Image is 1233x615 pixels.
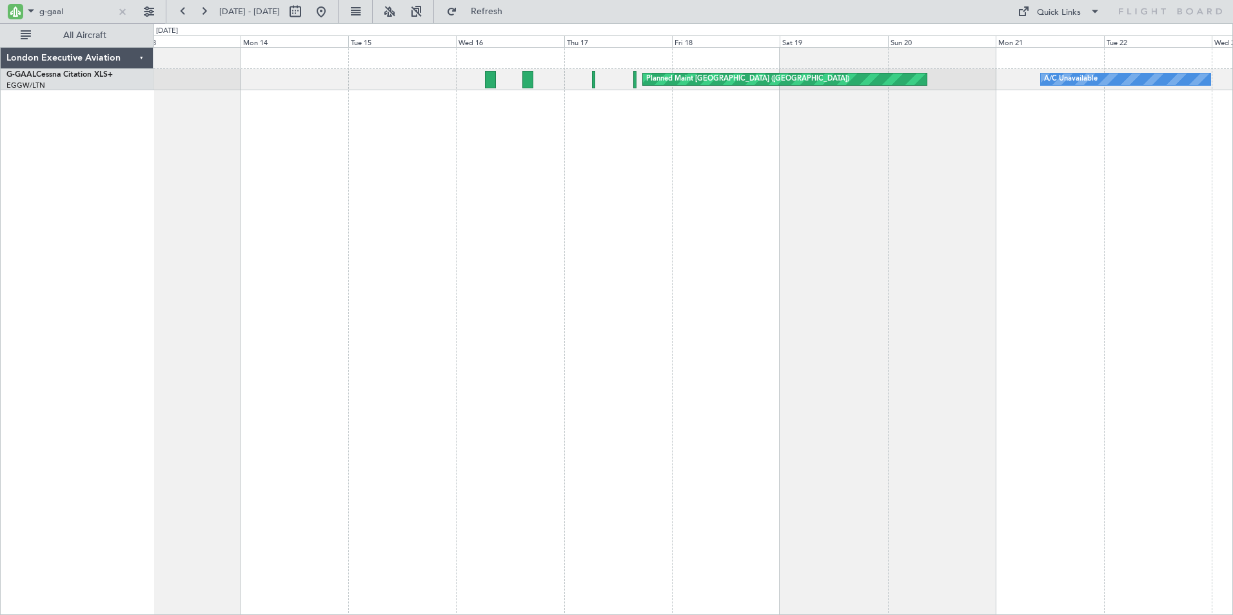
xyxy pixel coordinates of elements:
div: Tue 22 [1104,35,1212,47]
input: A/C (Reg. or Type) [39,2,113,21]
div: Wed 16 [456,35,564,47]
div: Sun 13 [132,35,240,47]
div: Quick Links [1037,6,1081,19]
div: Fri 18 [672,35,780,47]
div: Tue 15 [348,35,456,47]
span: Refresh [460,7,514,16]
button: Refresh [440,1,518,22]
button: All Aircraft [14,25,140,46]
div: [DATE] [156,26,178,37]
div: Planned Maint [GEOGRAPHIC_DATA] ([GEOGRAPHIC_DATA]) [646,70,849,89]
div: A/C Unavailable [1044,70,1098,89]
a: G-GAALCessna Citation XLS+ [6,71,113,79]
div: Sat 19 [780,35,887,47]
span: [DATE] - [DATE] [219,6,280,17]
div: Sun 20 [888,35,996,47]
span: G-GAAL [6,71,36,79]
div: Mon 21 [996,35,1103,47]
span: All Aircraft [34,31,136,40]
div: Mon 14 [241,35,348,47]
a: EGGW/LTN [6,81,45,90]
button: Quick Links [1011,1,1107,22]
div: Thu 17 [564,35,672,47]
